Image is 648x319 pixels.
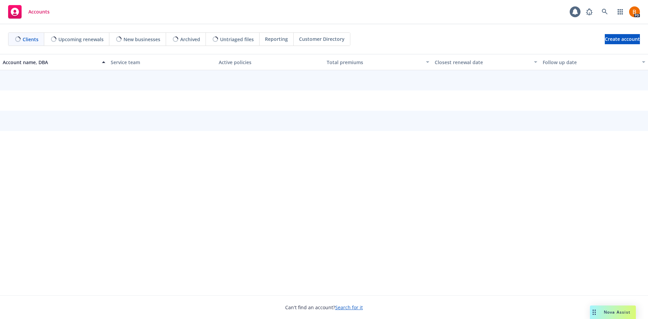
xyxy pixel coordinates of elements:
[327,59,422,66] div: Total premiums
[335,304,363,311] a: Search for it
[5,2,52,21] a: Accounts
[605,34,640,44] a: Create account
[432,54,540,70] button: Closest renewal date
[220,36,254,43] span: Untriaged files
[299,35,345,43] span: Customer Directory
[540,54,648,70] button: Follow up date
[435,59,530,66] div: Closest renewal date
[324,54,432,70] button: Total premiums
[590,305,636,319] button: Nova Assist
[28,9,50,15] span: Accounts
[590,305,598,319] div: Drag to move
[3,59,98,66] div: Account name, DBA
[124,36,160,43] span: New businesses
[285,304,363,311] span: Can't find an account?
[108,54,216,70] button: Service team
[583,5,596,19] a: Report a Bug
[598,5,612,19] a: Search
[23,36,38,43] span: Clients
[604,309,630,315] span: Nova Assist
[111,59,213,66] div: Service team
[629,6,640,17] img: photo
[265,35,288,43] span: Reporting
[605,33,640,46] span: Create account
[180,36,200,43] span: Archived
[614,5,627,19] a: Switch app
[58,36,104,43] span: Upcoming renewals
[216,54,324,70] button: Active policies
[543,59,638,66] div: Follow up date
[219,59,321,66] div: Active policies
